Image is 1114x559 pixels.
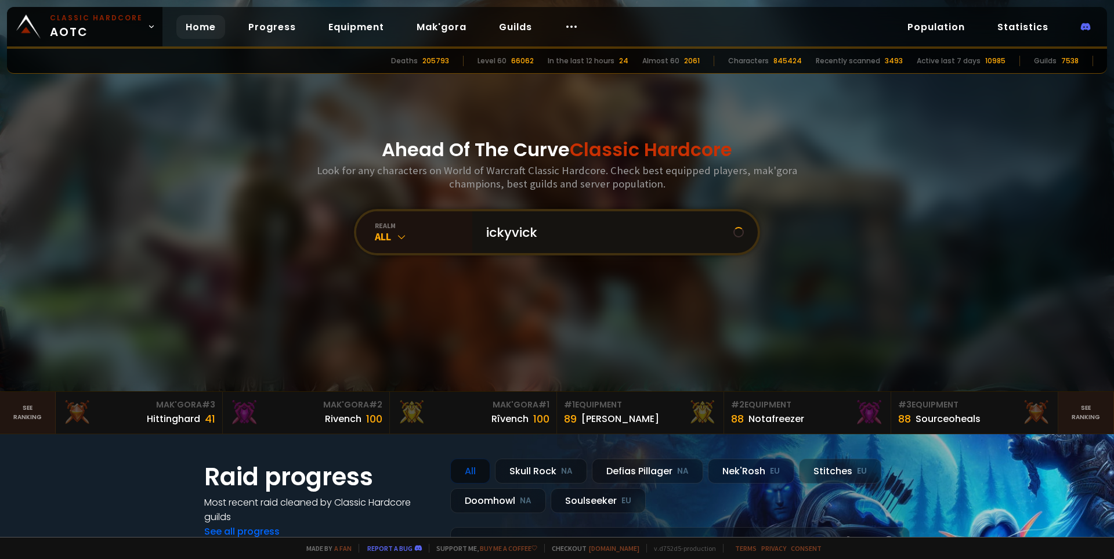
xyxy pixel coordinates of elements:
[533,411,549,427] div: 100
[230,399,382,411] div: Mak'Gora
[56,392,223,434] a: Mak'Gora#3Hittinghard41
[382,136,732,164] h1: Ahead Of The Curve
[619,56,628,66] div: 24
[731,399,744,410] span: # 2
[397,399,549,411] div: Mak'Gora
[646,544,716,553] span: v. d752d5 - production
[770,466,780,477] small: EU
[917,56,981,66] div: Active last 7 days
[299,544,352,553] span: Made by
[731,399,884,411] div: Equipment
[319,15,393,39] a: Equipment
[495,459,587,484] div: Skull Rock
[799,459,881,484] div: Stitches
[589,544,639,553] a: [DOMAIN_NAME]
[684,56,700,66] div: 2061
[1058,392,1114,434] a: Seeranking
[898,411,911,427] div: 88
[450,459,490,484] div: All
[642,56,679,66] div: Almost 60
[325,412,361,426] div: Rivench
[312,164,802,190] h3: Look for any characters on World of Warcraft Classic Hardcore. Check best equipped players, mak'g...
[748,412,804,426] div: Notafreezer
[564,399,575,410] span: # 1
[1061,56,1079,66] div: 7538
[450,488,546,513] div: Doomhowl
[570,136,732,163] span: Classic Hardcore
[538,399,549,410] span: # 1
[407,15,476,39] a: Mak'gora
[204,495,436,524] h4: Most recent raid cleaned by Classic Hardcore guilds
[176,15,225,39] a: Home
[564,411,577,427] div: 89
[592,459,703,484] div: Defias Pillager
[773,56,802,66] div: 845424
[391,56,418,66] div: Deaths
[898,15,974,39] a: Population
[728,56,769,66] div: Characters
[985,56,1006,66] div: 10985
[367,544,413,553] a: Report a bug
[557,392,724,434] a: #1Equipment89[PERSON_NAME]
[916,412,981,426] div: Sourceoheals
[520,495,531,507] small: NA
[490,15,541,39] a: Guilds
[621,495,631,507] small: EU
[988,15,1058,39] a: Statistics
[480,544,537,553] a: Buy me a coffee
[202,399,215,410] span: # 3
[223,392,390,434] a: Mak'Gora#2Rivench100
[204,459,436,495] h1: Raid progress
[478,56,507,66] div: Level 60
[375,221,472,230] div: realm
[891,392,1058,434] a: #3Equipment88Sourceoheals
[239,15,305,39] a: Progress
[564,399,717,411] div: Equipment
[50,13,143,23] small: Classic Hardcore
[369,399,382,410] span: # 2
[1034,56,1057,66] div: Guilds
[147,412,200,426] div: Hittinghard
[491,412,529,426] div: Rîvench
[857,466,867,477] small: EU
[735,544,757,553] a: Terms
[677,466,689,477] small: NA
[816,56,880,66] div: Recently scanned
[731,411,744,427] div: 88
[885,56,903,66] div: 3493
[205,411,215,427] div: 41
[791,544,822,553] a: Consent
[7,7,162,46] a: Classic HardcoreAOTC
[375,230,472,243] div: All
[429,544,537,553] span: Support me,
[511,56,534,66] div: 66062
[422,56,449,66] div: 205793
[548,56,614,66] div: In the last 12 hours
[390,392,557,434] a: Mak'Gora#1Rîvench100
[366,411,382,427] div: 100
[334,544,352,553] a: a fan
[544,544,639,553] span: Checkout
[551,488,646,513] div: Soulseeker
[761,544,786,553] a: Privacy
[724,392,891,434] a: #2Equipment88Notafreezer
[898,399,912,410] span: # 3
[898,399,1051,411] div: Equipment
[479,211,733,253] input: Search a character...
[450,527,910,558] a: [DATE]zgpetri on godDefias Pillager8 /90
[561,466,573,477] small: NA
[581,412,659,426] div: [PERSON_NAME]
[204,525,280,538] a: See all progress
[63,399,215,411] div: Mak'Gora
[50,13,143,41] span: AOTC
[708,459,794,484] div: Nek'Rosh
